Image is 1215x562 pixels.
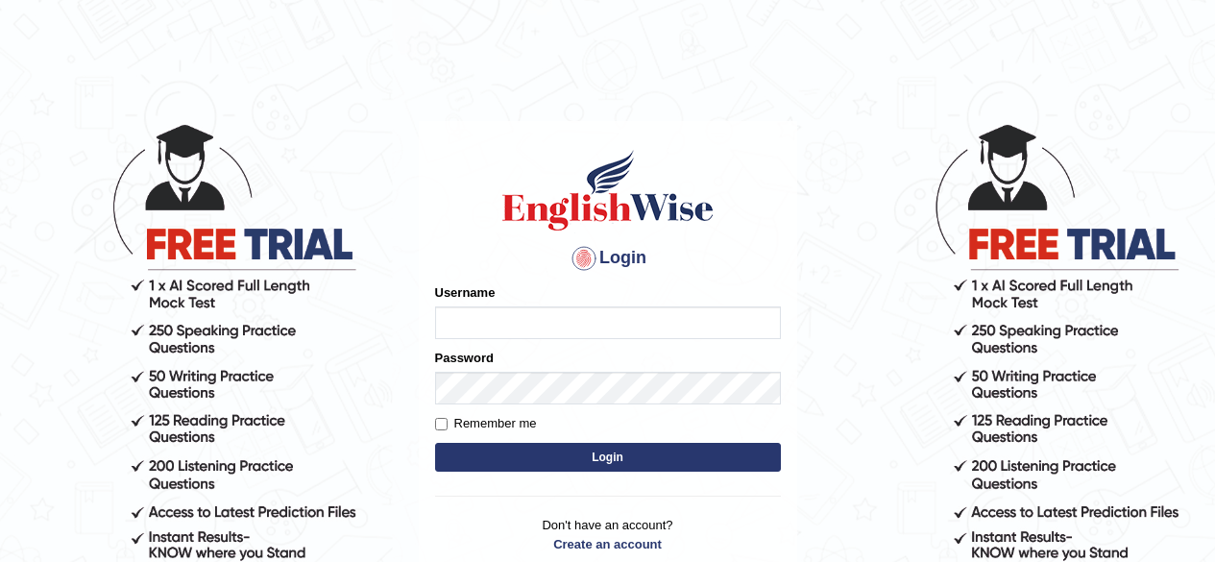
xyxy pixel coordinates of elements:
[435,535,781,553] a: Create an account
[435,418,448,430] input: Remember me
[435,414,537,433] label: Remember me
[435,349,494,367] label: Password
[435,283,496,302] label: Username
[435,443,781,472] button: Login
[498,147,717,233] img: Logo of English Wise sign in for intelligent practice with AI
[435,243,781,274] h4: Login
